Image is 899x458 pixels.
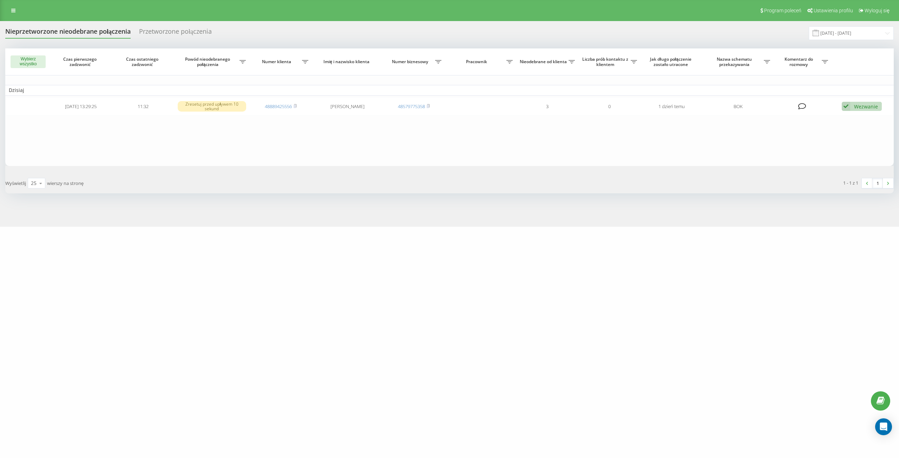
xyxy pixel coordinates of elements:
[706,57,764,67] span: Nazwa schematu przekazywania
[448,59,506,65] span: Pracownik
[253,59,302,65] span: Numer klienta
[178,101,246,112] div: Zresetuj przed upływem 10 sekund
[520,59,569,65] span: Nieodebrane od klienta
[875,418,892,435] div: Open Intercom Messenger
[647,57,696,67] span: Jak długo połączenie zostało utracone
[47,180,84,186] span: wierszy na stronę
[118,57,168,67] span: Czas ostatniego zadzwonić
[50,97,112,116] td: [DATE] 13:29:25
[703,97,774,116] td: BOK
[312,97,383,116] td: [PERSON_NAME]
[516,97,578,116] td: 3
[386,59,435,65] span: Numer biznesowy
[265,103,292,109] a: 48889425556
[777,57,821,67] span: Komentarz do rozmowy
[56,57,105,67] span: Czas pierwszego zadzwonić
[641,97,703,116] td: 1 dzień temu
[319,59,376,65] span: Imię i nazwisko klienta
[31,180,37,187] div: 25
[578,97,641,116] td: 0
[11,55,46,68] button: Wybierz wszystko
[139,28,212,39] div: Przetworzone połączenia
[5,28,131,39] div: Nieprzetworzone nieodebrane połączenia
[582,57,631,67] span: Liczba prób kontaktu z klientem
[178,57,239,67] span: Powód nieodebranego połączenia
[398,103,425,109] a: 48579775358
[5,180,26,186] span: Wyświetlij
[112,97,174,116] td: 11:32
[843,179,858,186] div: 1 - 1 z 1
[814,8,853,13] span: Ustawienia profilu
[5,85,894,95] td: Dzisiaj
[872,178,883,188] a: 1
[764,8,801,13] span: Program poleceń
[854,103,878,110] div: Wezwanie
[865,8,890,13] span: Wyloguj się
